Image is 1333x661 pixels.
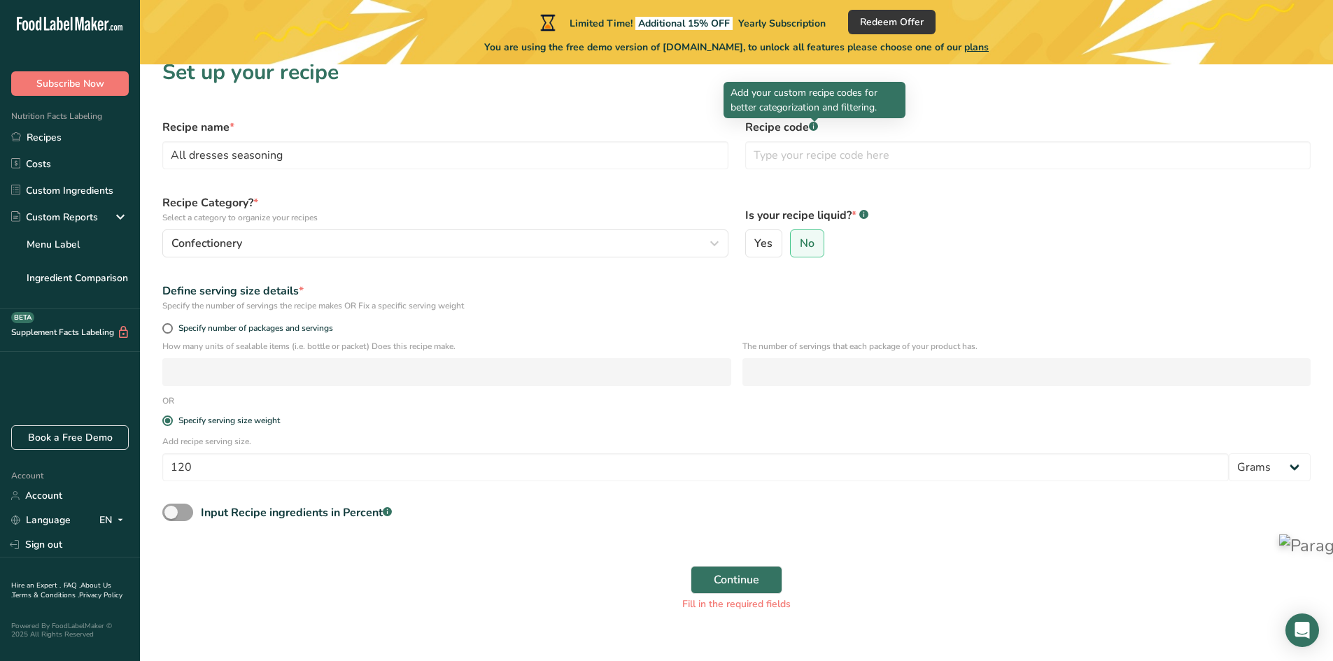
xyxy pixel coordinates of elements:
[162,299,1311,312] div: Specify the number of servings the recipe makes OR Fix a specific serving weight
[635,17,733,30] span: Additional 15% OFF
[738,17,826,30] span: Yearly Subscription
[860,15,924,29] span: Redeem Offer
[745,207,1311,224] label: Is your recipe liquid?
[745,119,1311,136] label: Recipe code
[12,590,79,600] a: Terms & Conditions .
[162,453,1229,481] input: Type your serving size here
[742,340,1311,353] p: The number of servings that each package of your product has.
[162,119,728,136] label: Recipe name
[162,229,728,257] button: Confectionery
[79,590,122,600] a: Privacy Policy
[162,435,1311,448] p: Add recipe serving size.
[848,10,936,34] button: Redeem Offer
[11,210,98,225] div: Custom Reports
[162,141,728,169] input: Type your recipe name here
[36,76,104,91] span: Subscribe Now
[154,395,183,407] div: OR
[162,57,1311,88] h1: Set up your recipe
[173,323,333,334] span: Specify number of packages and servings
[691,566,782,594] button: Continue
[171,235,242,252] span: Confectionery
[714,571,759,588] span: Continue
[11,312,34,323] div: BETA
[11,508,71,532] a: Language
[11,71,129,96] button: Subscribe Now
[162,597,1311,611] div: Fill in the required fields
[162,211,728,224] p: Select a category to organize your recipes
[162,283,1311,299] div: Define serving size details
[99,512,129,529] div: EN
[11,581,61,590] a: Hire an Expert .
[178,415,280,426] div: Specify serving size weight
[162,194,728,224] label: Recipe Category?
[537,14,826,31] div: Limited Time!
[201,504,392,521] div: Input Recipe ingredients in Percent
[1285,613,1319,647] div: Open Intercom Messenger
[64,581,80,590] a: FAQ .
[162,340,731,353] p: How many units of sealable items (i.e. bottle or packet) Does this recipe make.
[731,85,898,115] p: Add your custom recipe codes for better categorization and filtering.
[484,40,989,55] span: You are using the free demo version of [DOMAIN_NAME], to unlock all features please choose one of...
[745,141,1311,169] input: Type your recipe code here
[754,236,773,250] span: Yes
[11,622,129,639] div: Powered By FoodLabelMaker © 2025 All Rights Reserved
[11,425,129,450] a: Book a Free Demo
[11,581,111,600] a: About Us .
[800,236,814,250] span: No
[964,41,989,54] span: plans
